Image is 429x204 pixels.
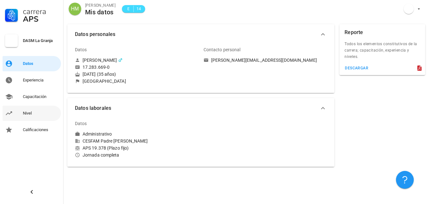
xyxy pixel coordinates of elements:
button: descargar [342,64,371,73]
a: Capacitación [3,89,61,104]
div: [PERSON_NAME] [85,2,116,9]
a: Datos [3,56,61,71]
button: Datos laborales [67,98,334,118]
div: Contacto personal [204,42,241,57]
div: Datos [75,42,87,57]
div: Experiencia [23,78,58,83]
button: Datos personales [67,24,334,45]
div: Nivel [23,111,58,116]
a: Experiencia [3,73,61,88]
span: HM [71,3,79,15]
div: Reporte [345,24,363,41]
a: Nivel [3,106,61,121]
div: 17.283.669-0 [83,64,110,70]
div: Jornada completa [75,152,198,158]
div: [PERSON_NAME][EMAIL_ADDRESS][DOMAIN_NAME] [211,57,317,63]
a: [PERSON_NAME][EMAIL_ADDRESS][DOMAIN_NAME] [204,57,327,63]
div: Capacitación [23,94,58,99]
div: DASM La Granja [23,38,58,43]
div: avatar [404,4,414,14]
div: APS [23,15,58,23]
div: Todos los elementos constitutivos de la carrera; capacitación, experiencia y niveles. [339,41,425,64]
div: Administrativo [83,131,112,137]
div: Datos [23,61,58,66]
div: APS 19.378 (Plazo fijo) [75,145,198,151]
div: avatar [69,3,81,15]
div: Carrera [23,8,58,15]
span: 14 [136,6,141,12]
div: [GEOGRAPHIC_DATA] [83,78,126,84]
span: E [126,6,131,12]
span: Datos personales [75,30,319,39]
div: Mis datos [85,9,116,16]
div: Calificaciones [23,127,58,132]
div: [DATE] (35 años) [75,71,198,77]
span: Datos laborales [75,104,319,113]
div: [PERSON_NAME] [83,57,117,63]
a: Calificaciones [3,122,61,137]
div: Datos [75,116,87,131]
div: descargar [345,66,368,70]
div: CESFAM Padre [PERSON_NAME] [75,138,198,144]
